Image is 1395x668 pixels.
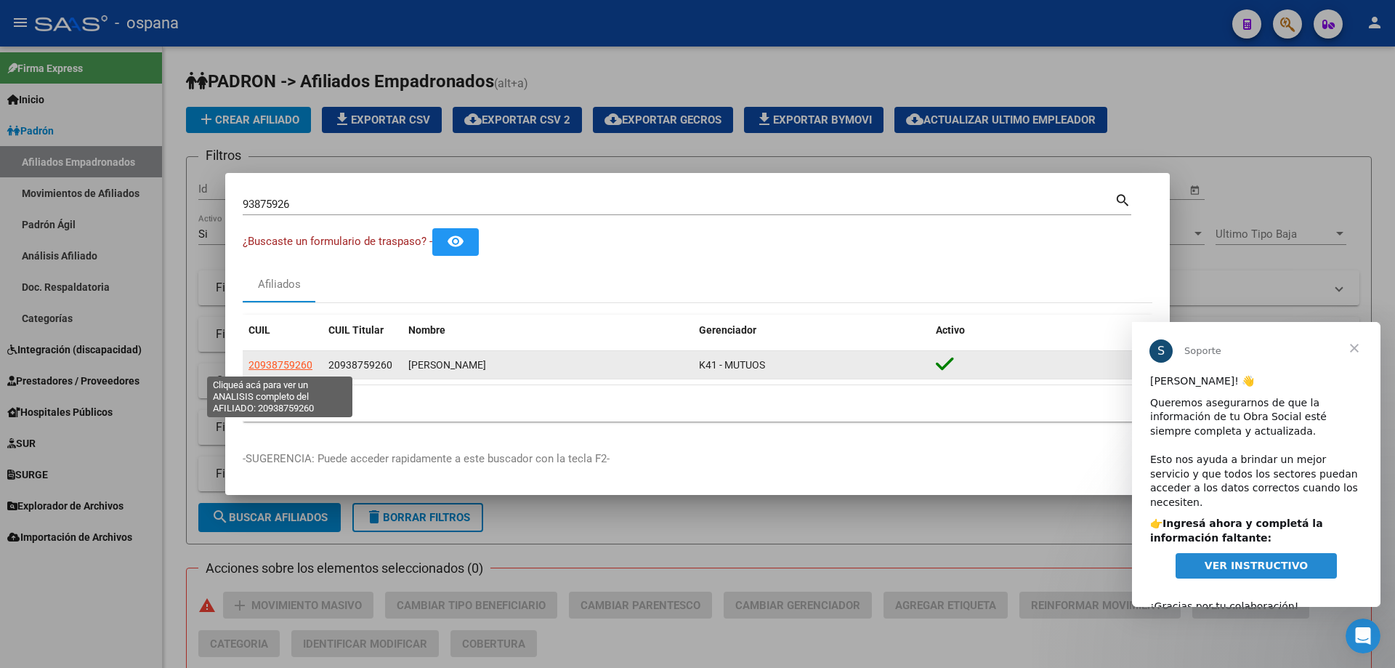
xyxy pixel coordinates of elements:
datatable-header-cell: Nombre [403,315,693,346]
p: -SUGERENCIA: Puede acceder rapidamente a este buscador con la tecla F2- [243,451,1152,467]
mat-icon: remove_red_eye [447,233,464,250]
datatable-header-cell: CUIL Titular [323,315,403,346]
mat-icon: search [1115,190,1131,208]
span: 20938759260 [328,359,392,371]
datatable-header-cell: Activo [930,315,1152,346]
div: 1 total [243,385,1152,422]
span: CUIL Titular [328,324,384,336]
span: K41 - MUTUOS [699,359,765,371]
datatable-header-cell: CUIL [243,315,323,346]
div: [PERSON_NAME] [408,357,687,374]
iframe: Intercom live chat [1346,619,1380,653]
iframe: Intercom live chat mensaje [1132,322,1380,607]
span: ¿Buscaste un formulario de traspaso? - [243,235,432,248]
span: Gerenciador [699,324,756,336]
span: Nombre [408,324,445,336]
div: ¡Gracias por tu colaboración! ​ [18,263,230,306]
span: Activo [936,324,965,336]
div: Afiliados [258,276,301,293]
span: 20938759260 [248,359,312,371]
span: CUIL [248,324,270,336]
datatable-header-cell: Gerenciador [693,315,930,346]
